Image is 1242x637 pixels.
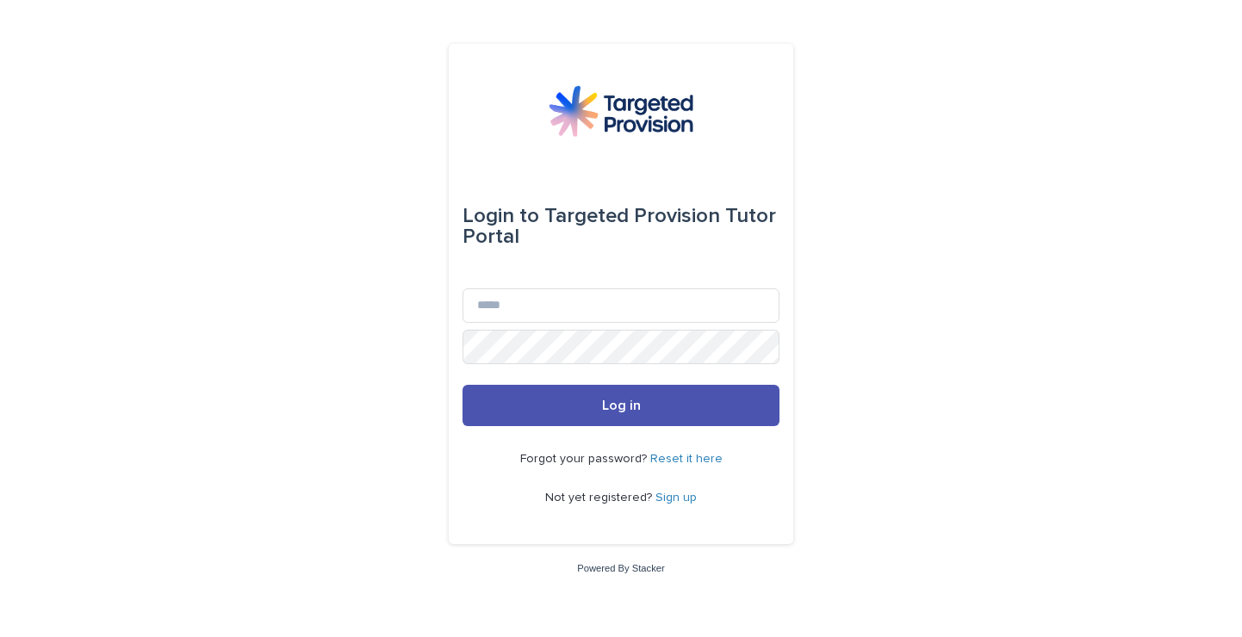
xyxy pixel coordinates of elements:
[520,453,650,465] span: Forgot your password?
[463,206,539,226] span: Login to
[549,85,693,137] img: M5nRWzHhSzIhMunXDL62
[463,192,779,261] div: Targeted Provision Tutor Portal
[602,399,641,412] span: Log in
[545,492,655,504] span: Not yet registered?
[577,563,664,573] a: Powered By Stacker
[650,453,723,465] a: Reset it here
[463,385,779,426] button: Log in
[655,492,697,504] a: Sign up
